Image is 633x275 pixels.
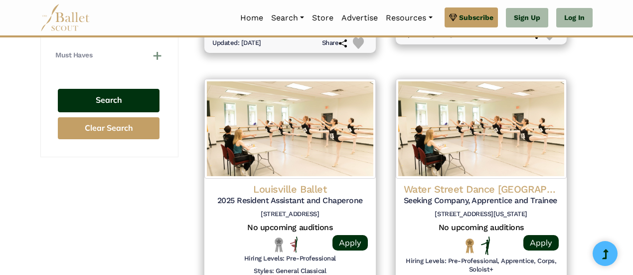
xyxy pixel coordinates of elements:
a: Apply [332,235,368,251]
img: National [464,238,476,254]
h6: Updated: [DATE] [212,39,261,47]
h6: Share [322,39,347,47]
img: gem.svg [449,12,457,23]
a: Home [236,7,267,28]
a: Resources [382,7,436,28]
h5: Seeking Company, Apprentice and Trainee Dancers [404,196,559,206]
h6: [STREET_ADDRESS][US_STATE] [404,210,559,219]
a: Advertise [337,7,382,28]
h4: Water Street Dance [GEOGRAPHIC_DATA] [404,183,559,196]
button: Must Haves [55,50,162,60]
h5: No upcoming auditions [404,223,559,233]
h6: [STREET_ADDRESS] [212,210,368,219]
h6: Hiring Levels: Pre-Professional, Apprentice, Corps, Soloist+ [404,257,559,274]
img: Heart [353,37,364,49]
a: Subscribe [445,7,498,27]
a: Log In [556,8,593,28]
span: Subscribe [459,12,493,23]
h6: Hiring Levels: Pre-Professional [244,255,336,263]
a: Sign Up [506,8,548,28]
img: Flat [481,237,490,255]
h4: Must Haves [55,50,92,60]
a: Store [308,7,337,28]
img: Local [273,237,285,253]
button: Search [58,89,159,112]
h5: No upcoming auditions [212,223,368,233]
h4: Louisville Ballet [212,183,368,196]
a: Search [267,7,308,28]
img: All [290,237,298,253]
img: Logo [204,79,376,179]
h5: 2025 Resident Assistant and Chaperone [212,196,368,206]
img: Logo [396,79,567,179]
a: Apply [523,235,559,251]
button: Clear Search [58,117,159,140]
